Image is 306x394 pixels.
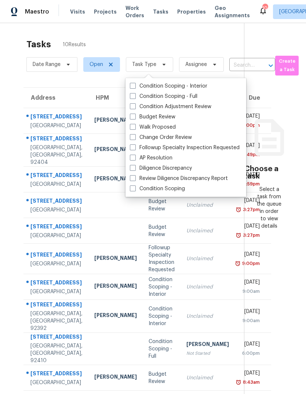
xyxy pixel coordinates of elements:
div: 9:00am [241,288,260,295]
label: Condition Scoping - Interior [130,82,207,90]
div: [STREET_ADDRESS] [30,223,83,232]
div: 10 [262,4,267,12]
img: Overdue Alarm Icon [235,260,241,267]
span: Work Orders [125,4,144,19]
div: [GEOGRAPHIC_DATA], [GEOGRAPHIC_DATA], 92404 [30,144,83,166]
div: Condition Scoping - Full [149,338,175,360]
span: Geo Assignments [215,4,250,19]
span: Projects [94,8,117,15]
div: [STREET_ADDRESS] [30,197,83,206]
th: Address [23,88,88,108]
div: [STREET_ADDRESS] [30,135,83,144]
div: 3:27pm [241,232,260,239]
div: [PERSON_NAME] [94,254,137,264]
div: [GEOGRAPHIC_DATA] [30,206,83,214]
div: Budget Review [149,371,175,385]
label: Condition Scoping - Full [130,93,197,100]
div: Budget Review [149,224,175,238]
div: [PERSON_NAME] [94,146,137,155]
span: Tasks [153,9,168,14]
div: [STREET_ADDRESS] [30,333,83,342]
div: [PERSON_NAME] [94,116,137,125]
div: [GEOGRAPHIC_DATA] [30,181,83,188]
label: Walk Proposed [130,124,176,131]
div: Condition Scoping - Interior [149,276,175,298]
label: Budget Review [130,113,175,121]
div: [DATE] [241,279,260,288]
div: Unclaimed [186,374,229,382]
label: Review Diligence Discrepancy Report [130,175,228,182]
label: Condition Adjustment Review [130,103,211,110]
span: Create a Task [279,57,295,74]
div: [PERSON_NAME] [94,312,137,321]
div: [DATE] [241,222,260,232]
span: Properties [177,8,206,15]
th: HPM [88,88,143,108]
div: [STREET_ADDRESS] [30,251,83,260]
div: [DATE] [241,197,260,206]
div: [STREET_ADDRESS] [30,113,83,122]
div: Unclaimed [186,283,229,291]
div: Condition Scoping - Interior [149,305,175,327]
label: Change Order Review [130,134,192,141]
div: [GEOGRAPHIC_DATA] [30,288,83,295]
div: [GEOGRAPHIC_DATA], [GEOGRAPHIC_DATA], 92410 [30,342,83,364]
img: Overdue Alarm Icon [236,232,241,239]
span: Maestro [25,8,49,15]
span: Task Type [132,61,156,68]
h3: Choose a task [244,165,294,180]
div: [PERSON_NAME] [94,175,137,184]
div: Select a task from the queue in order to view details [257,186,282,230]
div: 8:43am [241,379,260,386]
div: [STREET_ADDRESS] [30,370,83,379]
div: Budget Review [149,198,175,213]
div: Not Started [186,350,229,357]
div: [PERSON_NAME] [94,282,137,291]
img: Overdue Alarm Icon [236,379,241,386]
div: [DATE] [241,340,260,350]
div: [GEOGRAPHIC_DATA] [30,379,83,386]
div: [DATE] [241,251,260,260]
div: 6:00pm [241,350,260,357]
span: 10 Results [63,41,86,48]
div: [PERSON_NAME] [186,340,229,350]
div: Unclaimed [186,255,229,262]
div: [PERSON_NAME] [94,373,137,382]
div: [STREET_ADDRESS] [30,279,83,288]
div: 9:00am [241,317,260,324]
span: Assignee [185,61,207,68]
div: [DATE] [241,369,260,379]
div: Unclaimed [186,227,229,235]
span: Open [90,61,103,68]
label: AP Resolution [130,154,172,162]
h2: Tasks [26,41,51,48]
div: [STREET_ADDRESS] [30,301,83,310]
div: [GEOGRAPHIC_DATA] [30,232,83,239]
label: Condition Scoping [130,185,185,192]
div: [GEOGRAPHIC_DATA] [30,260,83,268]
div: Unclaimed [186,202,229,209]
label: Diligence Discrepancy [130,165,192,172]
div: [STREET_ADDRESS] [30,172,83,181]
div: [DATE] [241,308,260,317]
div: Followup Specialty Inspection Requested [149,244,175,273]
label: Followup Specialty Inspection Requested [130,144,240,151]
div: [GEOGRAPHIC_DATA] [30,122,83,129]
button: Create a Task [275,56,299,76]
div: 3:27pm [241,206,260,213]
span: Visits [70,8,85,15]
div: 9:00pm [241,260,260,267]
button: Open [266,60,276,71]
span: Date Range [33,61,61,68]
input: Search by address [229,60,255,71]
img: Overdue Alarm Icon [236,206,241,213]
div: [GEOGRAPHIC_DATA], [GEOGRAPHIC_DATA], 92392 [30,310,83,332]
div: Unclaimed [186,313,229,320]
